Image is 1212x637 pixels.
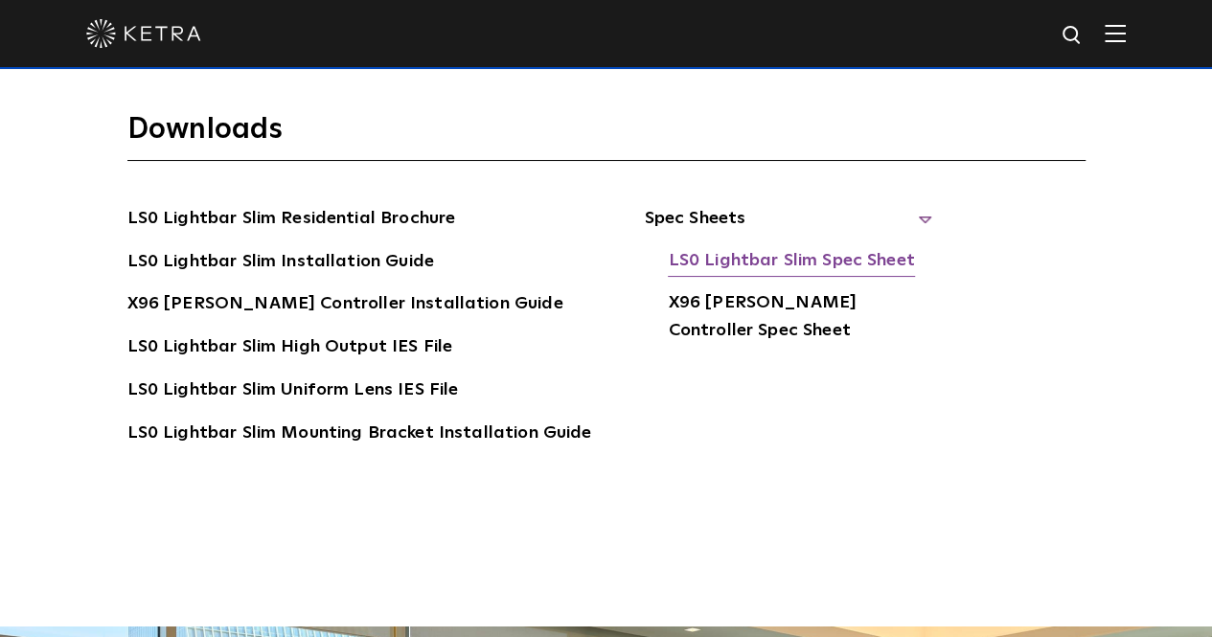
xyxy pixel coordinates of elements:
img: Hamburger%20Nav.svg [1105,24,1126,42]
a: LS0 Lightbar Slim Mounting Bracket Installation Guide [127,420,592,450]
img: ketra-logo-2019-white [86,19,201,48]
a: X96 [PERSON_NAME] Controller Installation Guide [127,290,563,321]
a: LS0 Lightbar Slim Uniform Lens IES File [127,376,459,407]
a: LS0 Lightbar Slim High Output IES File [127,333,453,364]
img: search icon [1061,24,1085,48]
a: LS0 Lightbar Slim Residential Brochure [127,205,456,236]
a: X96 [PERSON_NAME] Controller Spec Sheet [668,289,931,348]
h3: Downloads [127,111,1086,161]
a: LS0 Lightbar Slim Spec Sheet [668,247,914,278]
span: Spec Sheets [644,205,931,247]
a: LS0 Lightbar Slim Installation Guide [127,248,434,279]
